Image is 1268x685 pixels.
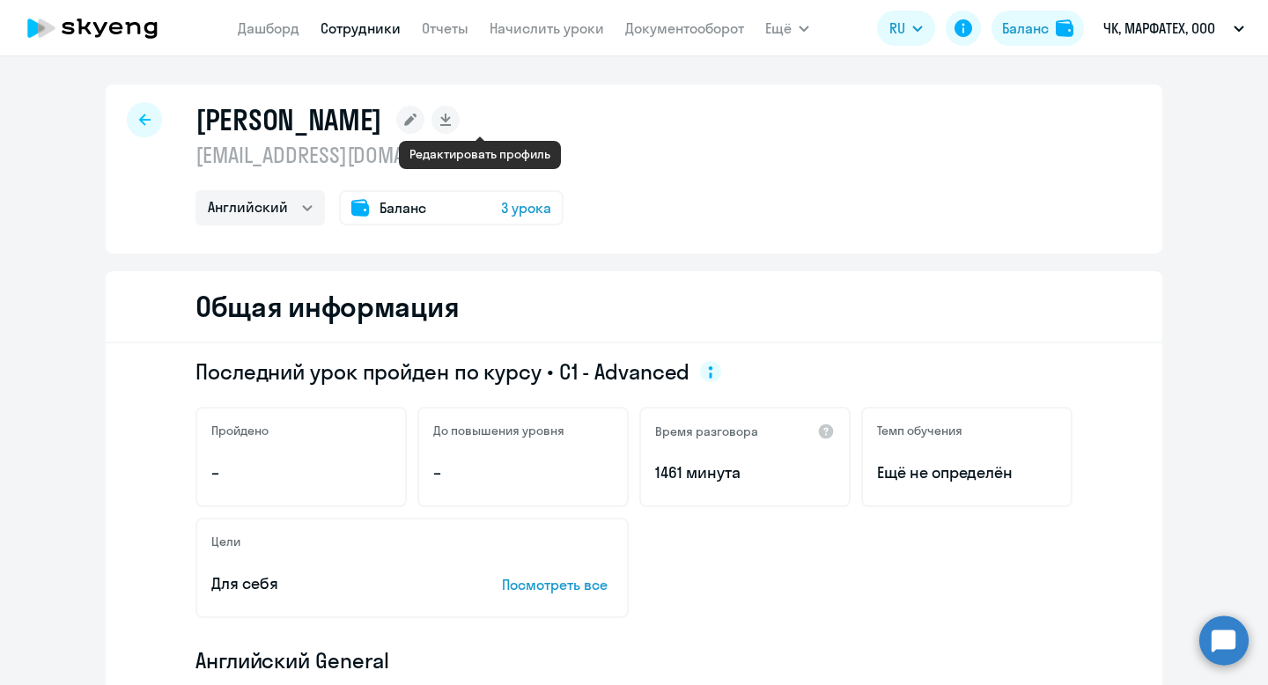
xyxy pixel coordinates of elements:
[501,197,551,218] span: 3 урока
[380,197,426,218] span: Баланс
[195,289,459,324] h2: Общая информация
[195,102,382,137] h1: [PERSON_NAME]
[211,461,391,484] p: –
[321,19,401,37] a: Сотрудники
[195,357,689,386] span: Последний урок пройден по курсу • C1 - Advanced
[211,534,240,549] h5: Цели
[433,423,564,438] h5: До повышения уровня
[238,19,299,37] a: Дашборд
[877,11,935,46] button: RU
[1095,7,1253,49] button: ЧК, МАРФАТЕХ, ООО
[1002,18,1049,39] div: Баланс
[409,146,550,162] div: Редактировать профиль
[625,19,744,37] a: Документооборот
[1056,19,1073,37] img: balance
[655,461,835,484] p: 1461 минута
[211,572,447,595] p: Для себя
[765,11,809,46] button: Ещё
[877,461,1057,484] span: Ещё не определён
[765,18,792,39] span: Ещё
[655,424,758,439] h5: Время разговора
[889,18,905,39] span: RU
[992,11,1084,46] button: Балансbalance
[195,141,564,169] p: [EMAIL_ADDRESS][DOMAIN_NAME]
[211,423,269,438] h5: Пройдено
[1103,18,1215,39] p: ЧК, МАРФАТЕХ, ООО
[490,19,604,37] a: Начислить уроки
[877,423,962,438] h5: Темп обучения
[433,461,613,484] p: –
[502,574,613,595] p: Посмотреть все
[422,19,468,37] a: Отчеты
[195,646,389,674] span: Английский General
